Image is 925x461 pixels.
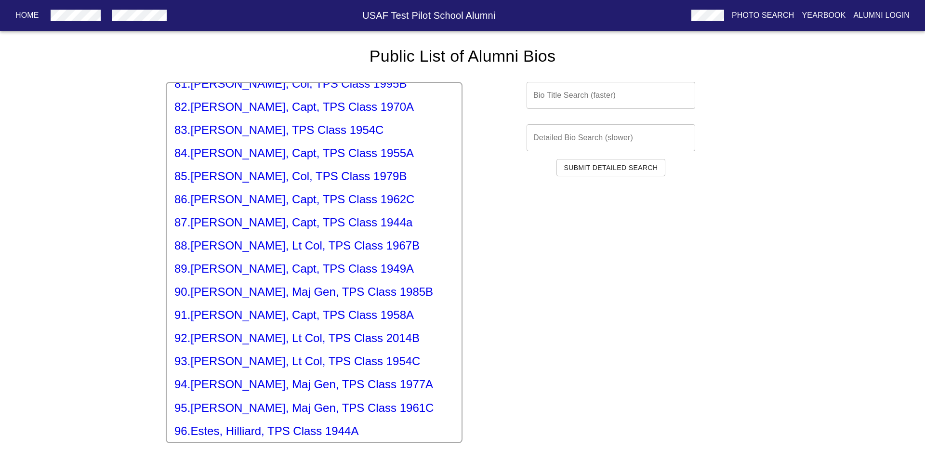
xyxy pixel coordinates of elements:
a: 88.[PERSON_NAME], Lt Col, TPS Class 1967B [174,238,454,253]
h5: 90 . [PERSON_NAME], Maj Gen, TPS Class 1985B [174,284,454,300]
h5: 92 . [PERSON_NAME], Lt Col, TPS Class 2014B [174,330,454,346]
a: 95.[PERSON_NAME], Maj Gen, TPS Class 1961C [174,400,454,416]
h5: 84 . [PERSON_NAME], Capt, TPS Class 1955A [174,145,454,161]
a: 86.[PERSON_NAME], Capt, TPS Class 1962C [174,192,454,207]
h5: 87 . [PERSON_NAME], Capt, TPS Class 1944a [174,215,454,230]
span: Submit Detailed Search [564,162,658,174]
a: 83.[PERSON_NAME], TPS Class 1954C [174,122,454,138]
p: Alumni Login [854,10,910,21]
h6: USAF Test Pilot School Alumni [171,8,687,23]
h5: 83 . [PERSON_NAME], TPS Class 1954C [174,122,454,138]
a: 81.[PERSON_NAME], Col, TPS Class 1995B [174,76,454,92]
a: 96.Estes, Hilliard, TPS Class 1944A [174,423,454,439]
h5: 95 . [PERSON_NAME], Maj Gen, TPS Class 1961C [174,400,454,416]
a: 84.[PERSON_NAME], Capt, TPS Class 1955A [174,145,454,161]
button: Photo Search [728,7,798,24]
h5: 91 . [PERSON_NAME], Capt, TPS Class 1958A [174,307,454,323]
p: Photo Search [732,10,794,21]
h5: 86 . [PERSON_NAME], Capt, TPS Class 1962C [174,192,454,207]
h5: 82 . [PERSON_NAME], Capt, TPS Class 1970A [174,99,454,115]
h5: 81 . [PERSON_NAME], Col, TPS Class 1995B [174,76,454,92]
a: 89.[PERSON_NAME], Capt, TPS Class 1949A [174,261,454,277]
h5: 88 . [PERSON_NAME], Lt Col, TPS Class 1967B [174,238,454,253]
h5: 93 . [PERSON_NAME], Lt Col, TPS Class 1954C [174,354,454,369]
button: Submit Detailed Search [556,159,666,177]
a: 91.[PERSON_NAME], Capt, TPS Class 1958A [174,307,454,323]
button: Home [12,7,43,24]
a: 85.[PERSON_NAME], Col, TPS Class 1979B [174,169,454,184]
a: 90.[PERSON_NAME], Maj Gen, TPS Class 1985B [174,284,454,300]
button: Alumni Login [850,7,914,24]
p: Home [15,10,39,21]
a: 92.[PERSON_NAME], Lt Col, TPS Class 2014B [174,330,454,346]
h5: 94 . [PERSON_NAME], Maj Gen, TPS Class 1977A [174,377,454,392]
a: 87.[PERSON_NAME], Capt, TPS Class 1944a [174,215,454,230]
p: Yearbook [802,10,846,21]
a: 82.[PERSON_NAME], Capt, TPS Class 1970A [174,99,454,115]
button: Yearbook [798,7,849,24]
h4: Public List of Alumni Bios [166,46,759,66]
a: 93.[PERSON_NAME], Lt Col, TPS Class 1954C [174,354,454,369]
h5: 85 . [PERSON_NAME], Col, TPS Class 1979B [174,169,454,184]
a: 94.[PERSON_NAME], Maj Gen, TPS Class 1977A [174,377,454,392]
h5: 96 . Estes, Hilliard, TPS Class 1944A [174,423,454,439]
h5: 89 . [PERSON_NAME], Capt, TPS Class 1949A [174,261,454,277]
